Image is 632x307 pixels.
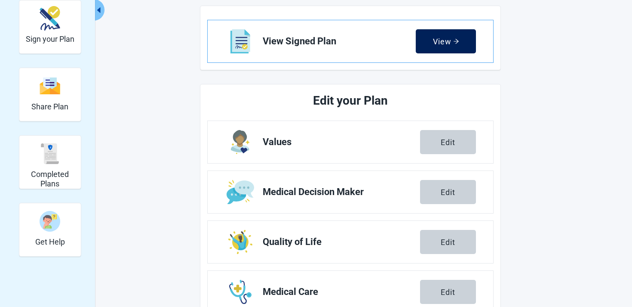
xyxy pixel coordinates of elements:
button: Edit [420,180,476,204]
div: Completed Plans [19,135,81,189]
button: Edit [420,230,476,254]
div: Edit [441,138,455,146]
a: Edit Medical Decision Maker section [208,171,493,213]
span: Quality of Life [263,237,420,247]
div: Edit [441,188,455,196]
div: Edit [441,238,455,246]
span: Values [263,137,420,147]
button: Edit [420,280,476,304]
span: Medical Decision Maker [263,187,420,197]
img: make_plan_official-CpYJDfBD.svg [40,6,60,31]
h2: Share Plan [31,102,68,112]
a: Edit Values section [208,121,493,163]
span: caret-left [95,6,103,14]
h2: Get Help [35,237,65,247]
button: Viewarrow-right [416,29,476,53]
img: svg%3e [40,143,60,164]
img: svg%3e [40,77,60,95]
div: Get Help [19,203,81,257]
h2: Completed Plans [23,170,77,188]
img: person-question-x68TBcxA.svg [40,211,60,232]
span: View Signed Plan [263,36,416,47]
div: Share Plan [19,68,81,121]
div: Edit [441,288,455,296]
h2: Sign your Plan [26,34,74,44]
div: View [433,37,459,46]
a: Edit Quality of Life section [208,221,493,263]
span: arrow-right [453,38,459,44]
h2: Edit your Plan [239,91,461,110]
button: Edit [420,130,476,154]
span: Medical Care [263,287,420,297]
a: View View Signed Plan section [208,20,493,62]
